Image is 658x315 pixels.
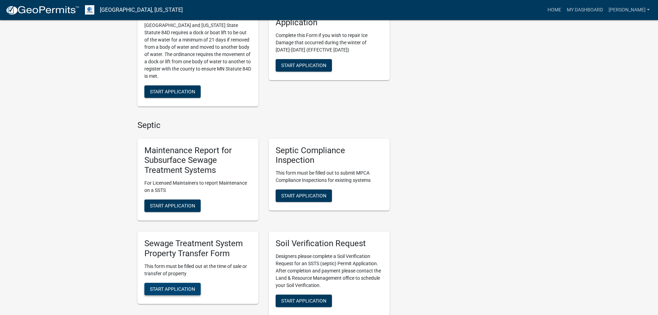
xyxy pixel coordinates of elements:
[150,89,195,94] span: Start Application
[144,283,201,295] button: Start Application
[276,59,332,72] button: Start Application
[144,263,251,277] p: This form must be filled out at the time of sale or transfer of property
[144,200,201,212] button: Start Application
[281,62,326,68] span: Start Application
[564,3,606,17] a: My Dashboard
[144,239,251,259] h5: Sewage Treatment System Property Transfer Form
[276,253,383,289] p: Designers please complete a Soil Verification Request for an SSTS (septic) Permit Application. Af...
[276,239,383,249] h5: Soil Verification Request
[276,169,383,184] p: This form must be filled out to submit MPCA Compliance Inspections for existing systems
[144,85,201,98] button: Start Application
[137,120,390,130] h4: Septic
[276,32,383,54] p: Complete this Form if you wish to repair Ice Damage that occurred during the winter of [DATE]-[DA...
[276,189,332,202] button: Start Application
[545,3,564,17] a: Home
[281,298,326,303] span: Start Application
[144,146,251,175] h5: Maintenance Report for Subsurface Sewage Treatment Systems
[150,203,195,209] span: Start Application
[144,22,251,80] p: [GEOGRAPHIC_DATA] and [US_STATE] State Statute 84D requires a dock or boat lift to be out of the ...
[100,4,183,16] a: [GEOGRAPHIC_DATA], [US_STATE]
[276,295,332,307] button: Start Application
[606,3,652,17] a: [PERSON_NAME]
[85,5,94,15] img: Otter Tail County, Minnesota
[150,286,195,291] span: Start Application
[276,146,383,166] h5: Septic Compliance Inspection
[144,179,251,194] p: For Licensed Maintainers to report Maintenance on a SSTS
[281,193,326,198] span: Start Application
